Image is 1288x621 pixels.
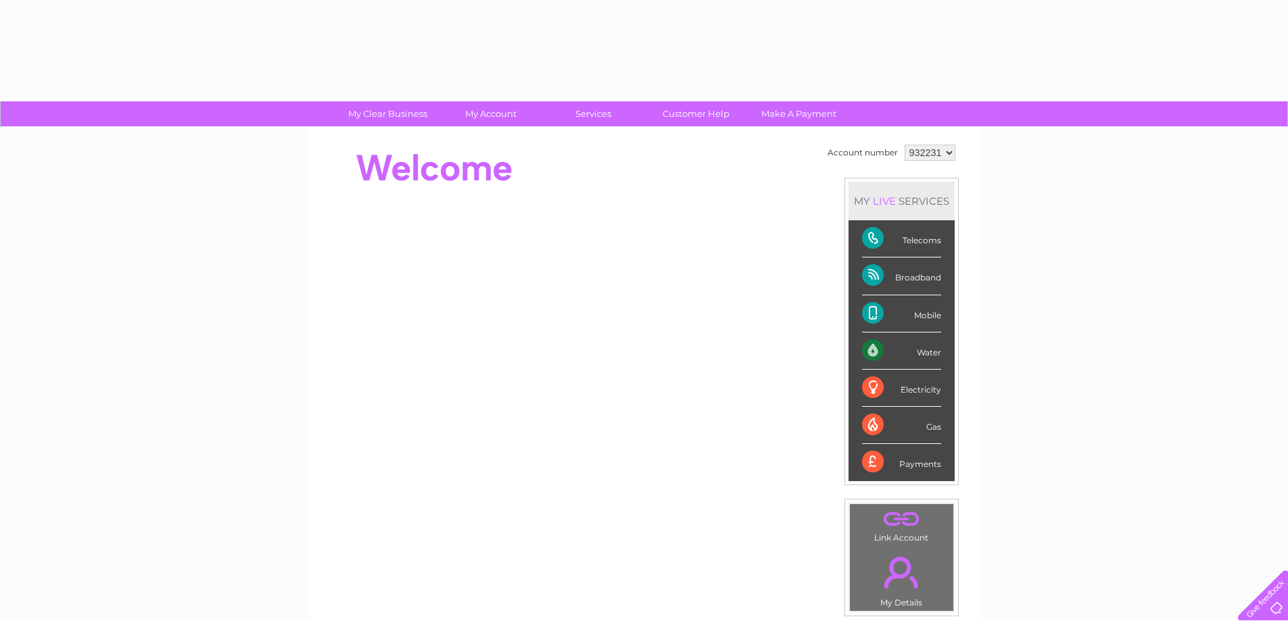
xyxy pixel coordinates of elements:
[862,444,941,480] div: Payments
[849,545,954,612] td: My Details
[849,503,954,546] td: Link Account
[862,332,941,370] div: Water
[853,549,950,596] a: .
[332,101,444,126] a: My Clear Business
[853,507,950,531] a: .
[640,101,752,126] a: Customer Help
[862,370,941,407] div: Electricity
[435,101,546,126] a: My Account
[849,182,955,220] div: MY SERVICES
[862,220,941,257] div: Telecoms
[538,101,649,126] a: Services
[862,295,941,332] div: Mobile
[862,257,941,295] div: Broadband
[824,141,901,164] td: Account number
[870,195,899,207] div: LIVE
[862,407,941,444] div: Gas
[743,101,855,126] a: Make A Payment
